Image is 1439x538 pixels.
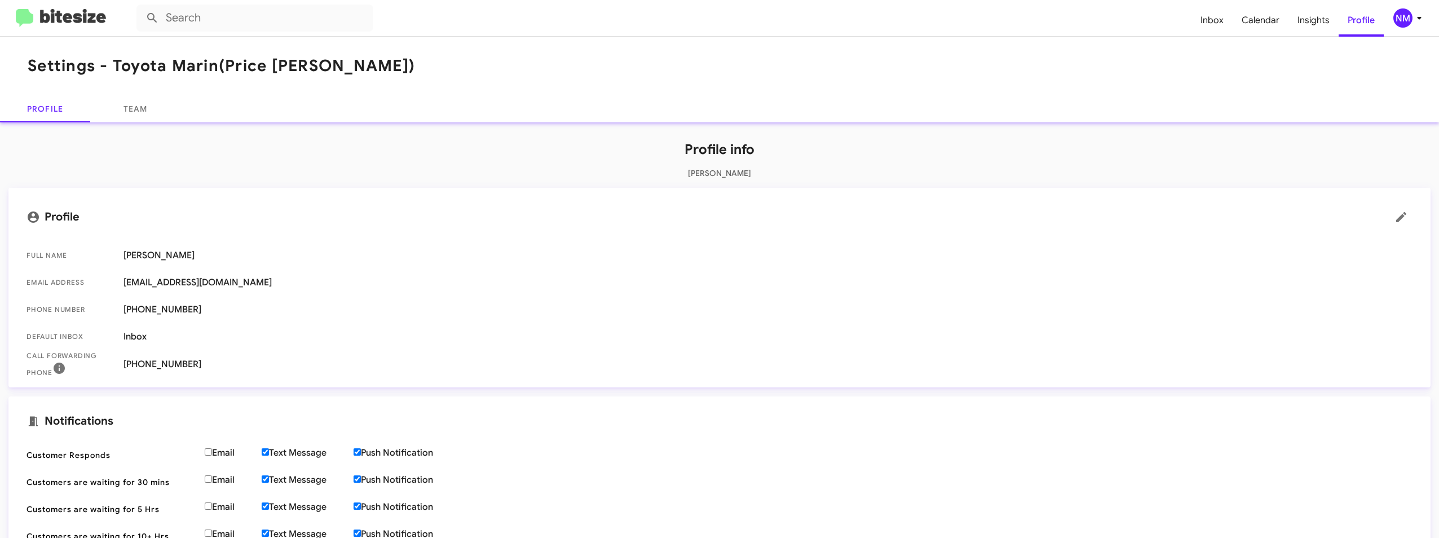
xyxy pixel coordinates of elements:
[1191,4,1233,37] a: Inbox
[27,350,114,378] span: Call Forwarding Phone
[27,250,114,261] span: Full Name
[27,477,196,488] span: Customers are waiting for 30 mins
[262,474,354,486] label: Text Message
[354,448,361,456] input: Push Notification
[354,474,460,486] label: Push Notification
[136,5,373,32] input: Search
[90,95,180,122] a: Team
[8,167,1431,179] p: [PERSON_NAME]
[1384,8,1427,28] button: NM
[28,57,415,75] h1: Settings - Toyota Marin
[27,277,114,288] span: Email Address
[27,449,196,461] span: Customer Responds
[27,331,114,342] span: Default Inbox
[27,206,1412,228] mat-card-title: Profile
[1288,4,1339,37] a: Insights
[205,502,212,510] input: Email
[123,359,1412,370] span: [PHONE_NUMBER]
[205,501,262,513] label: Email
[205,447,262,458] label: Email
[123,331,1412,342] span: Inbox
[8,140,1431,158] h1: Profile info
[262,475,269,483] input: Text Message
[1233,4,1288,37] a: Calendar
[354,501,460,513] label: Push Notification
[1393,8,1412,28] div: NM
[262,501,354,513] label: Text Message
[123,250,1412,261] span: [PERSON_NAME]
[262,530,269,537] input: Text Message
[27,304,114,315] span: Phone number
[27,504,196,515] span: Customers are waiting for 5 Hrs
[205,530,212,537] input: Email
[27,414,1412,428] mat-card-title: Notifications
[354,530,361,537] input: Push Notification
[219,56,415,76] span: (Price [PERSON_NAME])
[205,475,212,483] input: Email
[262,502,269,510] input: Text Message
[354,475,361,483] input: Push Notification
[354,447,460,458] label: Push Notification
[262,447,354,458] label: Text Message
[205,448,212,456] input: Email
[262,448,269,456] input: Text Message
[123,304,1412,315] span: [PHONE_NUMBER]
[354,502,361,510] input: Push Notification
[205,474,262,486] label: Email
[123,277,1412,288] span: [EMAIL_ADDRESS][DOMAIN_NAME]
[1339,4,1384,37] a: Profile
